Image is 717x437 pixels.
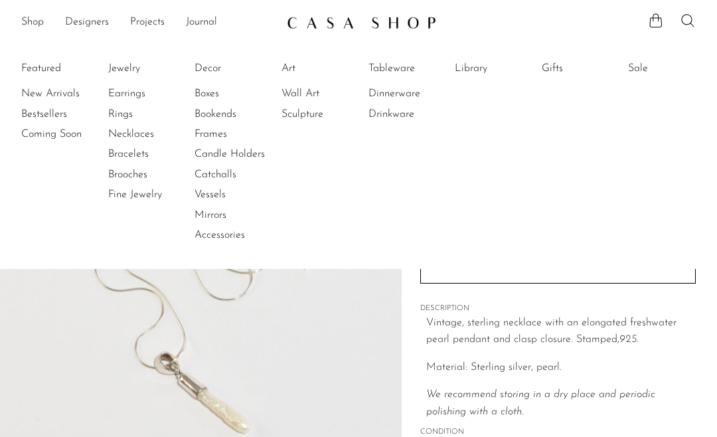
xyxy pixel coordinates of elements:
[281,86,381,101] a: Wall Art
[108,58,208,205] ul: Jewelry
[108,61,208,76] a: Jewelry
[522,260,594,271] span: Add to cart
[186,14,217,31] a: Journal
[281,61,381,76] a: Art
[195,167,294,182] a: Catchalls
[619,334,639,345] em: 925.
[195,187,294,202] a: Vessels
[455,58,554,84] ul: Library
[195,208,294,222] a: Mirrors
[368,86,468,101] a: Dinnerware
[426,315,696,349] p: Vintage, sterling necklace with an elongated freshwater pearl pendant and clasp closure. Stamped,
[65,14,109,31] a: Designers
[195,86,294,101] a: Boxes
[542,61,641,76] a: Gifts
[21,84,121,144] ul: Featured
[21,107,121,122] a: Bestsellers
[108,86,208,101] a: Earrings
[281,107,381,122] a: Sculpture
[420,303,696,315] span: DESCRIPTION
[281,58,381,124] ul: Art
[108,167,208,182] a: Brooches
[195,147,294,161] a: Candle Holders
[21,127,121,141] a: Coming Soon
[195,127,294,141] a: Frames
[108,127,208,141] a: Necklaces
[130,14,165,31] a: Projects
[21,11,276,34] nav: Desktop navigation
[108,187,208,202] a: Fine Jewelry
[108,147,208,161] a: Bracelets
[21,14,44,31] a: Shop
[195,61,294,76] a: Decor
[195,58,294,246] ul: Decor
[21,86,121,101] a: New Arrivals
[368,61,468,76] a: Tableware
[368,58,468,124] ul: Tableware
[368,107,468,122] a: Drinkware
[21,11,276,34] ul: NEW HEADER MENU
[426,389,655,417] i: We recommend storing in a dry place and periodic polishing with a cloth.
[195,228,294,242] a: Accessories
[195,107,294,122] a: Bookends
[542,58,641,84] ul: Gifts
[426,359,696,377] p: Material: Sterling silver, pearl.
[108,107,208,122] a: Rings
[455,61,554,76] a: Library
